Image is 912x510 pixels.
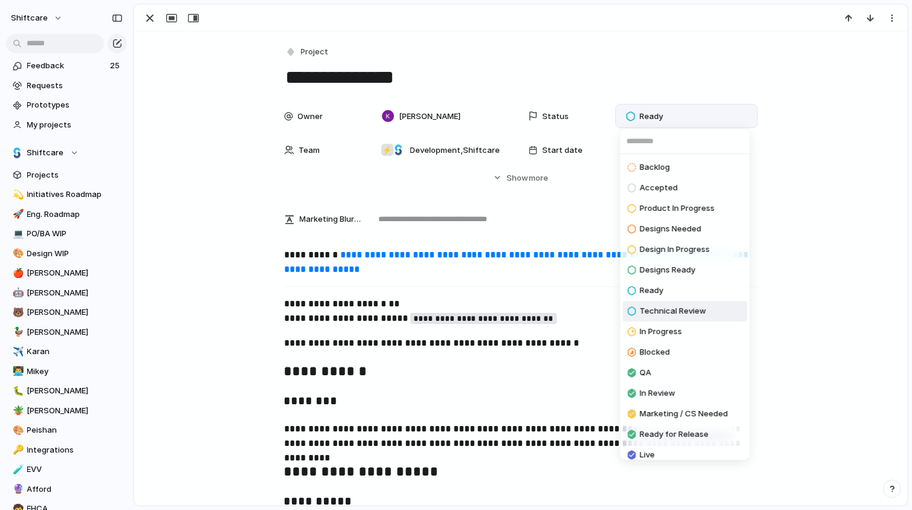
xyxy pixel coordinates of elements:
span: Accepted [639,182,678,194]
span: Marketing / CS Needed [639,408,728,420]
span: QA [639,367,651,379]
span: Blocked [639,346,670,358]
span: Live [639,449,655,461]
span: Product In Progress [639,202,714,215]
span: Designs Ready [639,264,695,276]
span: In Progress [639,326,682,338]
span: Technical Review [639,305,706,317]
span: Ready [639,285,663,297]
span: Backlog [639,161,670,173]
span: In Review [639,387,675,399]
span: Designs Needed [639,223,701,235]
span: Design In Progress [639,244,710,256]
span: Ready for Release [639,428,708,441]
